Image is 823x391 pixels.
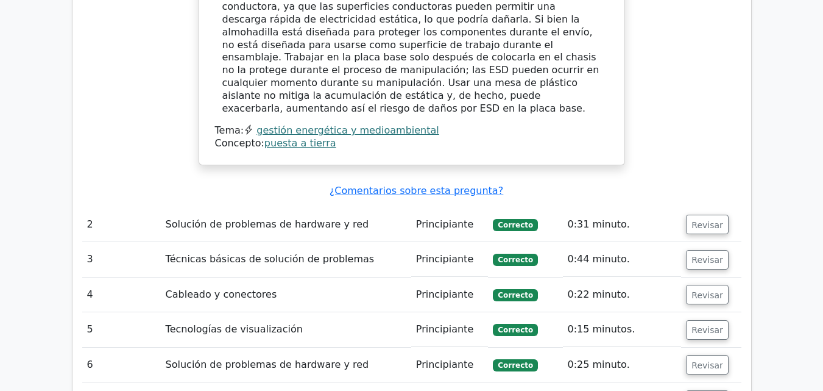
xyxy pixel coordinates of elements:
font: Revisar [691,325,723,335]
font: Correcto [498,326,533,334]
font: Correcto [498,361,533,370]
font: 0:25 minuto. [568,359,630,370]
font: Concepto: [215,137,264,149]
button: Revisar [686,250,729,270]
font: Técnicas básicas de solución de problemas [166,253,375,265]
a: puesta a tierra [264,137,336,149]
font: Correcto [498,221,533,229]
font: 0:22 minuto. [568,289,630,300]
font: Revisar [691,220,723,229]
font: Correcto [498,291,533,300]
font: 4 [87,289,93,300]
font: Revisar [691,290,723,300]
font: Cableado y conectores [166,289,277,300]
a: ¿Comentarios sobre esta pregunta? [330,185,503,196]
font: 0:44 minuto. [568,253,630,265]
font: Tecnologías de visualización [166,323,303,335]
font: Correcto [498,256,533,264]
font: Solución de problemas de hardware y red [166,218,369,230]
font: 0:15 minutos. [568,323,635,335]
font: 2 [87,218,93,230]
font: 6 [87,359,93,370]
font: 0:31 minuto. [568,218,630,230]
font: Principiante [416,323,473,335]
a: gestión energética y medioambiental [256,124,439,136]
font: Principiante [416,289,473,300]
font: Principiante [416,218,473,230]
font: 3 [87,253,93,265]
button: Revisar [686,320,729,340]
button: Revisar [686,285,729,304]
font: Principiante [416,359,473,370]
button: Revisar [686,215,729,234]
font: Tema: [215,124,244,136]
font: Solución de problemas de hardware y red [166,359,369,370]
font: Revisar [691,255,723,265]
font: Principiante [416,253,473,265]
button: Revisar [686,355,729,375]
font: 5 [87,323,93,335]
font: Revisar [691,360,723,370]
